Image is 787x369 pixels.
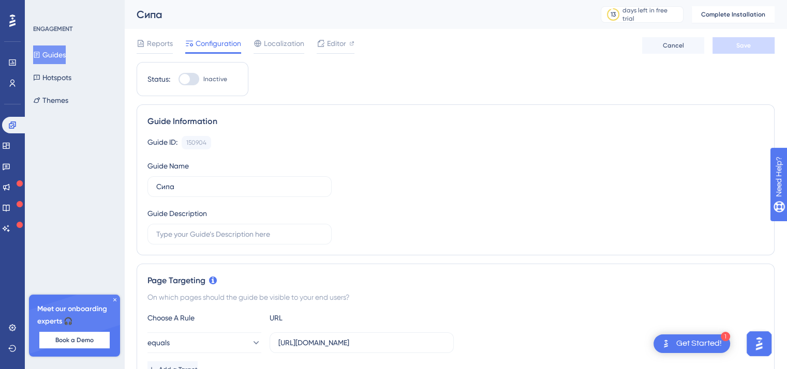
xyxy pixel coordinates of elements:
span: Reports [147,37,173,50]
span: Book a Demo [55,336,94,344]
div: Status: [147,73,170,85]
div: Open Get Started! checklist, remaining modules: 1 [654,334,730,353]
div: Guide Name [147,160,189,172]
span: Cancel [663,41,684,50]
button: equals [147,332,261,353]
span: Save [736,41,751,50]
span: Configuration [196,37,241,50]
div: 1 [721,332,730,341]
div: Choose A Rule [147,312,261,324]
div: Get Started! [676,338,722,349]
div: Сипа [137,7,575,22]
div: days left in free trial [622,6,680,23]
div: Guide ID: [147,136,177,149]
button: Complete Installation [692,6,775,23]
button: Guides [33,45,66,64]
span: equals [147,336,170,349]
span: Complete Installation [701,10,765,19]
span: Meet our onboarding experts 🎧 [37,303,112,328]
button: Cancel [642,37,704,54]
span: Editor [327,37,346,50]
div: Page Targeting [147,274,764,287]
div: Guide Information [147,115,764,128]
button: Hotspots [33,68,71,87]
iframe: UserGuiding AI Assistant Launcher [744,328,775,359]
div: Guide Description [147,207,207,220]
div: URL [270,312,383,324]
img: launcher-image-alternative-text [660,337,672,350]
div: ENGAGEMENT [33,25,72,33]
div: On which pages should the guide be visible to your end users? [147,291,764,303]
span: Need Help? [24,3,65,15]
input: yourwebsite.com/path [278,337,445,348]
input: Type your Guide’s Description here [156,228,323,240]
button: Book a Demo [39,332,110,348]
span: Inactive [203,75,227,83]
div: 150904 [186,139,206,147]
button: Themes [33,91,68,110]
span: Localization [264,37,304,50]
input: Type your Guide’s Name here [156,181,323,192]
div: 13 [611,10,616,19]
button: Save [712,37,775,54]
